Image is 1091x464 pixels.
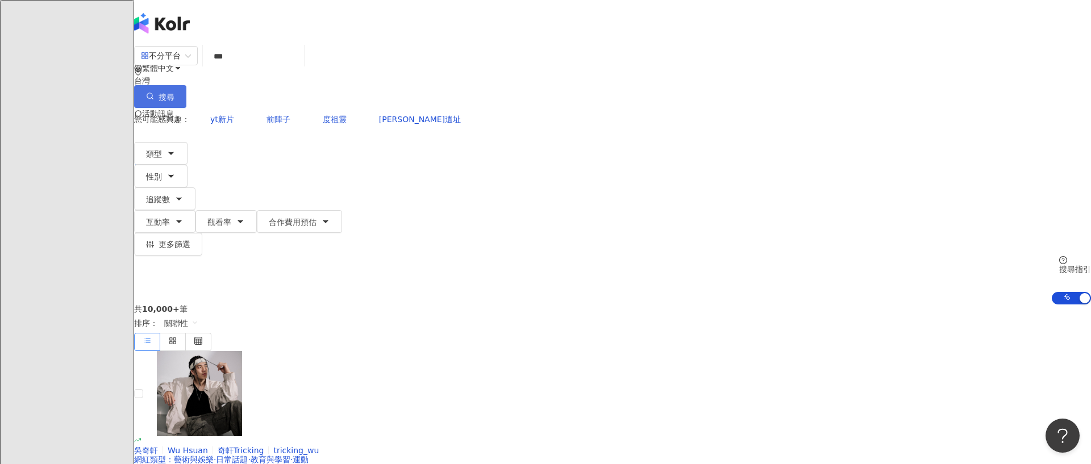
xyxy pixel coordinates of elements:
[164,314,198,332] span: 關聯性
[134,210,195,233] button: 互動率
[273,446,319,455] span: tricking_wu
[195,210,257,233] button: 觀看率
[134,85,186,108] button: 搜尋
[255,108,302,131] button: 前陣子
[174,455,214,464] span: 藝術與娛樂
[157,351,242,436] img: KOL Avatar
[134,165,188,187] button: 性別
[159,93,174,102] span: 搜尋
[214,455,216,464] span: ·
[134,187,195,210] button: 追蹤數
[248,455,250,464] span: ·
[168,446,208,455] span: Wu Hsuan
[134,76,1091,85] div: 台灣
[198,108,246,131] button: yt新片
[141,52,149,60] span: appstore
[266,115,290,124] span: 前陣子
[210,115,234,124] span: yt新片
[134,142,188,165] button: 類型
[257,210,342,233] button: 合作費用預估
[379,115,461,124] span: [PERSON_NAME]遺址
[146,172,162,181] span: 性別
[216,455,248,464] span: 日常話題
[146,218,170,227] span: 互動率
[290,455,293,464] span: ·
[134,68,142,76] span: environment
[134,115,190,124] span: 您可能感興趣：
[141,47,181,65] div: 不分平台
[207,218,231,227] span: 觀看率
[323,115,347,124] span: 度祖靈
[134,313,1091,333] div: 排序：
[251,455,290,464] span: 教育與學習
[134,13,190,34] img: logo
[1059,265,1091,274] div: 搜尋指引
[142,304,180,313] span: 10,000+
[293,455,309,464] span: 運動
[1046,419,1080,453] iframe: Help Scout Beacon - Open
[367,108,473,131] button: [PERSON_NAME]遺址
[134,304,1091,313] div: 共 筆
[142,109,174,118] span: 活動訊息
[134,233,202,256] button: 更多篩選
[146,149,162,158] span: 類型
[269,218,317,227] span: 合作費用預估
[311,108,359,131] button: 度祖靈
[134,455,1091,464] div: 網紅類型 ：
[146,195,170,204] span: 追蹤數
[218,446,264,455] span: 奇軒Tricking
[134,446,158,455] span: 吳奇軒
[159,240,190,249] span: 更多篩選
[1059,256,1067,264] span: question-circle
